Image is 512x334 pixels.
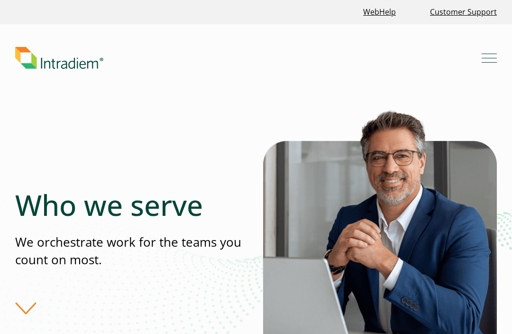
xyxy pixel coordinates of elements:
img: Intradiem [15,47,103,69]
h1: Who we serve [15,188,244,222]
a: Link opens in a new window [359,2,400,22]
p: We orchestrate work for the teams you count on most. [15,233,244,269]
a: Customer Support [426,2,501,22]
button: Mobile Navigation Button [482,50,497,65]
a: Link to homepage of Intradiem [15,47,482,69]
